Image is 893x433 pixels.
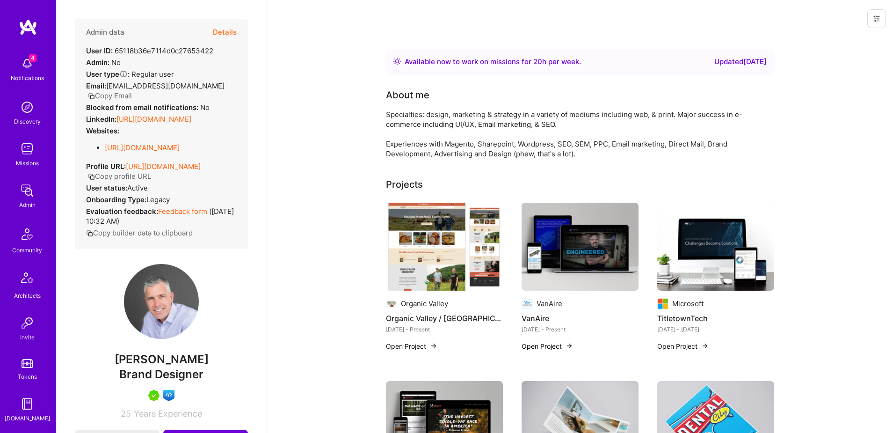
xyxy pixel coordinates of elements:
[86,206,237,226] div: ( [DATE] 10:32 AM )
[657,324,774,334] div: [DATE] - [DATE]
[405,56,581,67] div: Available now to work on missions for h per week .
[88,91,132,101] button: Copy Email
[119,70,128,78] i: Help
[88,173,95,180] i: icon Copy
[16,268,38,291] img: Architects
[401,299,448,308] div: Organic Valley
[86,103,200,112] strong: Blocked from email notifications:
[158,207,207,216] a: Feedback form
[22,359,33,368] img: tokens
[393,58,401,65] img: Availability
[18,98,36,117] img: discovery
[386,203,503,291] img: Organic Valley / Prairie
[533,57,542,66] span: 20
[86,28,124,37] h4: Admin data
[86,69,174,79] div: Regular user
[86,46,213,56] div: 65118b36e7114d0c27653422
[29,54,36,62] span: 4
[121,409,131,418] span: 25
[11,73,44,83] div: Notifications
[134,409,202,418] span: Years Experience
[86,228,193,238] button: Copy builder data to clipboard
[86,183,127,192] strong: User status:
[16,223,38,245] img: Community
[522,341,573,351] button: Open Project
[386,324,503,334] div: [DATE] - Present
[566,342,573,350] img: arrow-right
[163,390,174,401] img: Front-end guild
[124,264,199,339] img: User Avatar
[386,298,397,309] img: Company logo
[5,413,50,423] div: [DOMAIN_NAME]
[18,314,36,332] img: Invite
[672,299,704,308] div: Microsoft
[522,203,639,291] img: VanAire
[86,58,109,67] strong: Admin:
[20,332,35,342] div: Invite
[75,352,248,367] span: [PERSON_NAME]
[657,312,774,324] h4: TitletownTech
[386,312,503,324] h4: Organic Valley / [GEOGRAPHIC_DATA]
[522,324,639,334] div: [DATE] - Present
[88,93,95,100] i: icon Copy
[12,245,42,255] div: Community
[86,58,121,67] div: No
[522,312,639,324] h4: VanAire
[522,298,533,309] img: Company logo
[116,115,191,124] a: [URL][DOMAIN_NAME]
[14,291,41,301] div: Architects
[18,181,36,200] img: admin teamwork
[86,103,210,112] div: No
[18,395,36,413] img: guide book
[88,171,151,181] button: Copy profile URL
[213,19,237,46] button: Details
[14,117,41,126] div: Discovery
[19,200,36,210] div: Admin
[86,230,93,237] i: icon Copy
[18,372,37,382] div: Tokens
[19,19,37,36] img: logo
[119,367,203,381] span: Brand Designer
[386,341,437,351] button: Open Project
[106,81,225,90] span: [EMAIL_ADDRESS][DOMAIN_NAME]
[126,162,201,171] a: [URL][DOMAIN_NAME]
[127,183,148,192] span: Active
[86,115,116,124] strong: LinkedIn:
[657,298,668,309] img: Company logo
[657,341,709,351] button: Open Project
[537,299,562,308] div: VanAire
[86,195,146,204] strong: Onboarding Type:
[105,143,180,152] a: [URL][DOMAIN_NAME]
[86,81,106,90] strong: Email:
[86,162,126,171] strong: Profile URL:
[386,110,760,159] div: Specialties: design, marketing & strategy in a variety of mediums including web, & print. Major s...
[86,207,158,216] strong: Evaluation feedback:
[430,342,437,350] img: arrow-right
[18,54,36,73] img: bell
[386,88,429,102] div: About me
[86,126,119,135] strong: Websites:
[16,158,39,168] div: Missions
[148,390,160,401] img: A.Teamer in Residence
[86,46,113,55] strong: User ID:
[146,195,170,204] span: legacy
[18,139,36,158] img: teamwork
[714,56,767,67] div: Updated [DATE]
[657,203,774,291] img: TitletownTech
[701,342,709,350] img: arrow-right
[86,70,130,79] strong: User type :
[386,177,423,191] div: Projects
